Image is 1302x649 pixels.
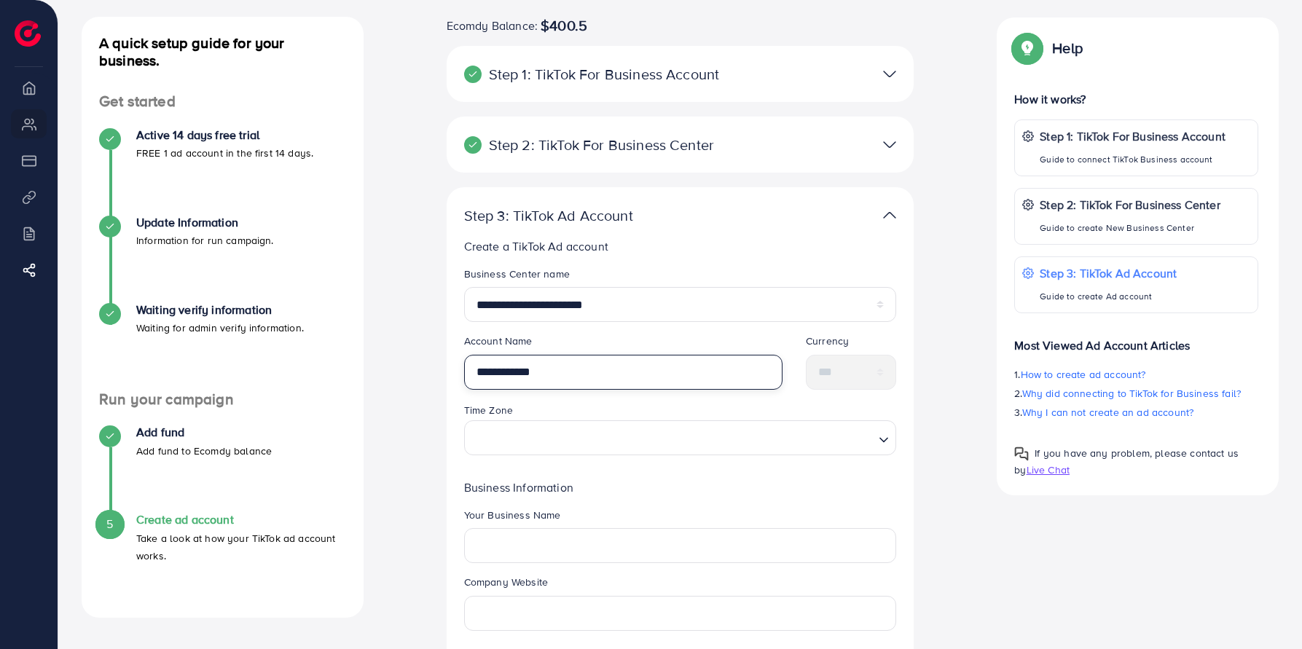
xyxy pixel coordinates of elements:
input: Search for option [471,425,874,452]
p: Add fund to Ecomdy balance [136,442,272,460]
legend: Business Center name [464,267,897,287]
iframe: Chat [1240,583,1291,638]
h4: A quick setup guide for your business. [82,34,364,69]
span: Ecomdy Balance: [447,17,538,34]
p: Guide to connect TikTok Business account [1040,151,1225,168]
p: 1. [1014,366,1258,383]
p: Step 3: TikTok Ad Account [1040,264,1177,282]
li: Active 14 days free trial [82,128,364,216]
span: Why did connecting to TikTok for Business fail? [1022,386,1242,401]
p: Step 1: TikTok For Business Account [464,66,745,83]
div: Search for option [464,420,897,455]
p: Information for run campaign. [136,232,274,249]
legend: Company Website [464,575,897,595]
legend: Account Name [464,334,783,354]
h4: Create ad account [136,513,346,527]
p: How it works? [1014,90,1258,108]
span: Why I can not create an ad account? [1022,405,1194,420]
li: Add fund [82,425,364,513]
p: 2. [1014,385,1258,402]
li: Waiting verify information [82,303,364,390]
p: FREE 1 ad account in the first 14 days. [136,144,313,162]
p: Create a TikTok Ad account [464,237,897,255]
h4: Run your campaign [82,390,364,409]
img: TikTok partner [883,134,896,155]
h4: Get started [82,93,364,111]
li: Create ad account [82,513,364,600]
p: Waiting for admin verify information. [136,319,304,337]
p: Step 2: TikTok For Business Center [464,136,745,154]
span: $400.5 [541,17,587,34]
legend: Currency [806,334,896,354]
p: Help [1052,39,1083,57]
p: Guide to create New Business Center [1040,219,1220,237]
p: Most Viewed Ad Account Articles [1014,325,1258,354]
img: Popup guide [1014,447,1029,461]
h4: Update Information [136,216,274,229]
p: Step 1: TikTok For Business Account [1040,127,1225,145]
p: Step 3: TikTok Ad Account [464,207,745,224]
p: Guide to create Ad account [1040,288,1177,305]
p: Take a look at how your TikTok ad account works. [136,530,346,565]
span: If you have any problem, please contact us by [1014,446,1239,477]
label: Time Zone [464,403,513,417]
img: TikTok partner [883,63,896,84]
span: 5 [106,516,113,532]
h4: Add fund [136,425,272,439]
span: Live Chat [1027,463,1070,477]
img: logo [15,20,41,47]
img: Popup guide [1014,35,1040,61]
span: How to create ad account? [1021,367,1146,382]
p: Step 2: TikTok For Business Center [1040,196,1220,213]
p: 3. [1014,404,1258,421]
li: Update Information [82,216,364,303]
legend: Your Business Name [464,508,897,528]
h4: Active 14 days free trial [136,128,313,142]
img: TikTok partner [883,205,896,226]
p: Business Information [464,479,897,496]
h4: Waiting verify information [136,303,304,317]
